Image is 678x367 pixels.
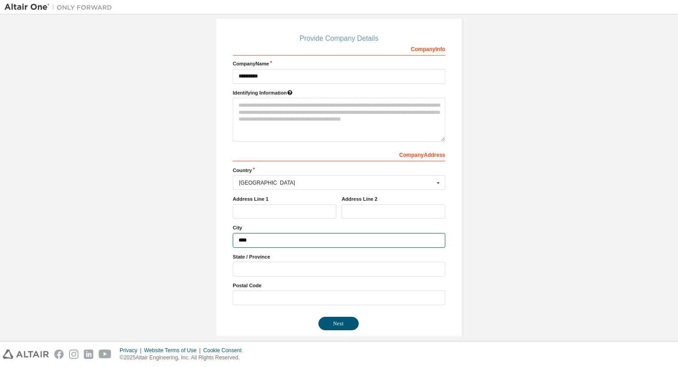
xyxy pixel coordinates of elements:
[233,167,445,174] label: Country
[54,350,64,359] img: facebook.svg
[342,195,445,203] label: Address Line 2
[203,347,247,354] div: Cookie Consent
[233,36,445,41] div: Provide Company Details
[69,350,78,359] img: instagram.svg
[120,347,144,354] div: Privacy
[318,317,359,330] button: Next
[84,350,93,359] img: linkedin.svg
[239,180,434,186] div: [GEOGRAPHIC_DATA]
[233,253,445,260] label: State / Province
[120,354,247,362] p: © 2025 Altair Engineering, Inc. All Rights Reserved.
[233,282,445,289] label: Postal Code
[233,195,336,203] label: Address Line 1
[233,60,445,67] label: Company Name
[3,350,49,359] img: altair_logo.svg
[233,224,445,231] label: City
[99,350,112,359] img: youtube.svg
[233,89,445,96] label: Please provide any information that will help our support team identify your company. Email and n...
[233,147,445,161] div: Company Address
[4,3,117,12] img: Altair One
[233,41,445,56] div: Company Info
[144,347,203,354] div: Website Terms of Use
